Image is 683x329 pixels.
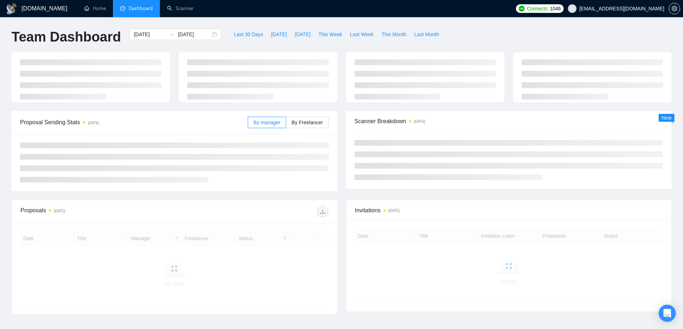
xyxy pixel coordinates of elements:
[314,29,346,40] button: This Week
[295,30,310,38] span: [DATE]
[120,6,125,11] span: dashboard
[169,32,175,37] span: to
[410,29,443,40] button: Last Month
[355,117,663,126] span: Scanner Breakdown
[378,29,410,40] button: This Month
[271,30,287,38] span: [DATE]
[318,30,342,38] span: This Week
[178,30,210,38] input: End date
[669,6,680,11] span: setting
[267,29,291,40] button: [DATE]
[669,3,680,14] button: setting
[519,6,525,11] img: upwork-logo.png
[6,3,17,15] img: logo
[661,115,672,121] span: New
[381,30,406,38] span: This Month
[88,121,99,125] time: [DATE]
[659,305,676,322] div: Open Intercom Messenger
[346,29,378,40] button: Last Week
[134,30,166,38] input: Start date
[527,5,548,13] span: Connects:
[669,6,680,11] a: setting
[20,206,174,217] div: Proposals
[253,120,280,125] span: By manager
[54,209,65,213] time: [DATE]
[414,30,439,38] span: Last Month
[350,30,374,38] span: Last Week
[167,5,194,11] a: searchScanner
[20,118,248,127] span: Proposal Sending Stats
[570,6,575,11] span: user
[234,30,263,38] span: Last 30 Days
[169,32,175,37] span: swap-right
[230,29,267,40] button: Last 30 Days
[355,206,663,215] span: Invitations
[291,29,314,40] button: [DATE]
[84,5,106,11] a: homeHome
[389,209,400,213] time: [DATE]
[414,120,425,124] time: [DATE]
[550,5,561,13] span: 1046
[291,120,323,125] span: By Freelancer
[129,5,153,11] span: Dashboard
[11,29,121,45] h1: Team Dashboard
